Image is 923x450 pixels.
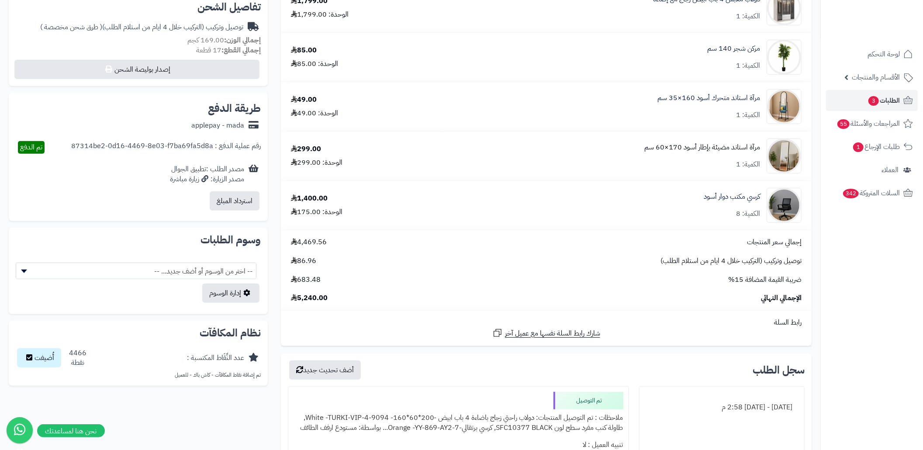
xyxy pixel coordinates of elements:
span: تم الدفع [20,142,42,152]
h3: سجل الطلب [753,365,805,375]
span: 342 [843,189,859,198]
span: -- اختر من الوسوم أو أضف جديد... -- [16,263,256,280]
div: نقطة [69,358,86,368]
div: [DATE] - [DATE] 2:58 م [645,399,799,416]
div: 299.00 [291,144,321,154]
a: الطلبات3 [826,90,918,111]
img: 1753945823-1-90x90.jpg [767,188,801,223]
span: 5,240.00 [291,293,328,303]
a: إدارة الوسوم [202,284,259,303]
div: الكمية: 1 [736,159,760,170]
span: المراجعات والأسئلة [837,118,900,130]
img: 1753775987-1-90x90.jpg [767,138,801,173]
button: استرداد المبلغ [210,191,259,211]
a: العملاء [826,159,918,180]
img: logo-2.png [864,24,915,43]
div: الوحدة: 175.00 [291,207,342,217]
p: تم إضافة نقاط المكافآت - كاش باك - للعميل [16,371,261,379]
button: إصدار بوليصة الشحن [14,60,259,79]
div: applepay - mada [191,121,244,131]
h2: تفاصيل الشحن [16,2,261,12]
span: السلات المتروكة [842,187,900,199]
button: أُضيفت [17,348,61,367]
div: مصدر الطلب :تطبيق الجوال [170,164,244,184]
div: الوحدة: 1,799.00 [291,10,349,20]
h2: وسوم الطلبات [16,235,261,245]
a: السلات المتروكة342 [826,183,918,204]
strong: إجمالي الوزن: [224,35,261,45]
span: ضريبة القيمة المضافة 15% [728,275,802,285]
span: توصيل وتركيب (التركيب خلال 4 ايام من استلام الطلب) [660,256,802,266]
div: مصدر الزيارة: زيارة مباشرة [170,174,244,184]
img: 1753188072-1-90x90.jpg [767,89,801,124]
strong: إجمالي القطع: [221,45,261,55]
span: إجمالي سعر المنتجات [747,237,802,247]
a: شارك رابط السلة نفسها مع عميل آخر [492,328,600,339]
div: عدد النِّقَاط المكتسبة : [187,353,244,363]
span: لوحة التحكم [868,48,900,60]
span: العملاء [882,164,899,176]
span: ( طرق شحن مخصصة ) [40,22,102,32]
div: 85.00 [291,45,317,55]
a: مركن شجر 140 سم [707,44,760,54]
h2: طريقة الدفع [208,103,261,114]
div: رقم عملية الدفع : 87314be2-0d16-4469-8e03-f7ba69fa5d8a [71,141,261,154]
a: مرآة استاند متحرك أسود 160×35 سم [657,93,760,103]
div: توصيل وتركيب (التركيب خلال 4 ايام من استلام الطلب) [40,22,243,32]
div: الكمية: 1 [736,110,760,120]
span: -- اختر من الوسوم أو أضف جديد... -- [16,263,256,279]
a: طلبات الإرجاع1 [826,136,918,157]
span: شارك رابط السلة نفسها مع عميل آخر [505,329,600,339]
div: رابط السلة [284,318,808,328]
div: 4466 [69,348,86,368]
button: أضف تحديث جديد [289,360,361,380]
span: 4,469.56 [291,237,327,247]
h2: نظام المكافآت [16,328,261,338]
a: كرسي مكتب دوار أسود [704,192,760,202]
span: 683.48 [291,275,321,285]
div: الوحدة: 299.00 [291,158,342,168]
a: مرآة استاند مضيئة بإطار أسود 170×60 سم [644,142,760,152]
a: لوحة التحكم [826,44,918,65]
div: ملاحظات : تم التوصيل المنتجات: دولاب راحتي زجاج باضاءة 4 باب ابيض -200*60*160- White -TURKI-VIP-4... [294,409,623,436]
span: الإجمالي النهائي [761,293,802,303]
span: طلبات الإرجاع [852,141,900,153]
span: الطلبات [868,94,900,107]
small: 17 قطعة [196,45,261,55]
small: 169.00 كجم [187,35,261,45]
div: 49.00 [291,95,317,105]
div: الكمية: 8 [736,209,760,219]
img: 1750328813-1-90x90.jpg [767,40,801,75]
div: تم التوصيل [553,392,623,409]
span: الأقسام والمنتجات [852,71,900,83]
span: 1 [853,142,864,152]
a: المراجعات والأسئلة55 [826,113,918,134]
div: الكمية: 1 [736,61,760,71]
div: 1,400.00 [291,194,328,204]
span: 55 [837,119,850,129]
span: 86.96 [291,256,316,266]
div: الوحدة: 49.00 [291,108,338,118]
div: الكمية: 1 [736,11,760,21]
span: 3 [868,96,879,106]
div: الوحدة: 85.00 [291,59,338,69]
